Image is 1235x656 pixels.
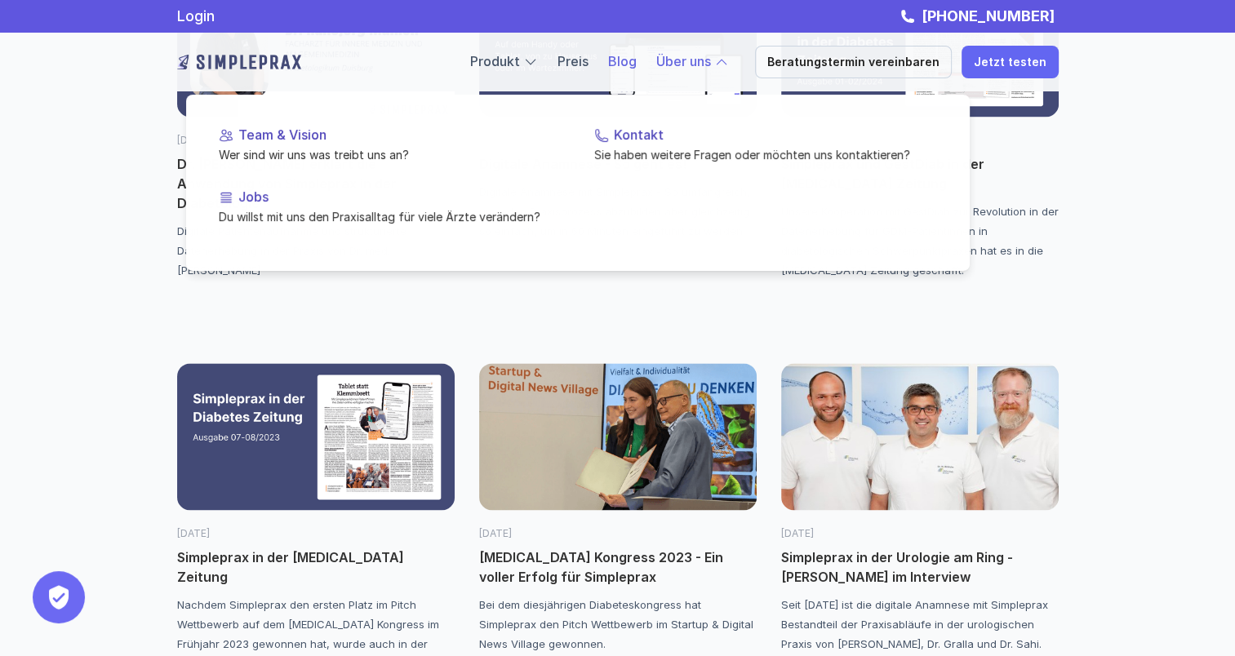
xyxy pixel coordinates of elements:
a: Beratungstermin vereinbaren [755,46,952,78]
p: Team & Vision [238,127,562,143]
p: [DATE] [479,526,757,541]
a: Blog [608,53,637,69]
a: JobsDu willst mit uns den Praxisalltag für viele Ärzte verändern? [206,176,575,238]
p: Wer sind wir uns was treibt uns an? [219,146,562,163]
p: Digitale Patientenaufnahme und strukturierte Datenerhebung in der Praxis von Dr. med. [PERSON_NAME] [177,221,455,280]
a: Jetzt testen [962,46,1059,78]
a: Produkt [470,53,520,69]
p: Simpleprax in der Urologie am Ring - [PERSON_NAME] im Interview [781,547,1059,587]
a: Simpleprax auf dem Diabetes-Kongress[DATE][MEDICAL_DATA] Kongress 2023 - Ein voller Erfolg für Si... [479,363,757,654]
a: Über uns [656,53,711,69]
p: Beratungstermin vereinbaren [767,55,940,69]
p: Sie haben weitere Fragen oder möchten uns kontaktieren? [594,146,937,163]
p: Bei dem diesjährigen Diabeteskongress hat Simpleprax den Pitch Wettbewerb im Startup & Digital Ne... [479,595,757,654]
p: Simpleprax in der [MEDICAL_DATA] Zeitung [177,547,455,587]
img: Simpleprax in der Diabetes Zeitung [177,363,455,510]
p: Kontakt [614,127,937,143]
p: Jobs [238,189,562,205]
p: Dr. [PERSON_NAME] erklärt die Anwendung von Simpleprax in der Diabetologie [177,154,455,213]
p: [DATE] [177,526,455,541]
img: Simpleprax auf dem Diabetes-Kongress [479,363,757,510]
p: Jetzt testen [974,55,1046,69]
a: Login [177,7,215,24]
p: [DATE] [781,526,1059,541]
a: Preis [558,53,589,69]
p: [MEDICAL_DATA] Kongress 2023 - Ein voller Erfolg für Simpleprax [479,547,757,587]
a: [PHONE_NUMBER] [917,7,1059,24]
a: Team & VisionWer sind wir uns was treibt uns an? [206,114,575,176]
p: Du willst mit uns den Praxisalltag für viele Ärzte verändern? [219,208,562,225]
a: KontaktSie haben weitere Fragen oder möchten uns kontaktieren? [581,114,950,176]
img: Portrait Ärzteteam Urologie am Ring [781,363,1059,510]
p: [DATE] [177,133,455,148]
strong: [PHONE_NUMBER] [922,7,1055,24]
